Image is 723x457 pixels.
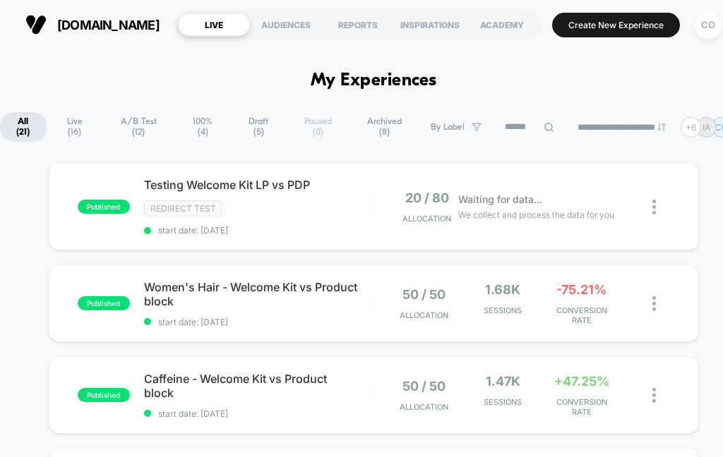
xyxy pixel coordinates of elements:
[232,112,285,142] span: Draft ( 5 )
[144,225,374,236] span: start date: [DATE]
[703,122,710,133] p: IA
[78,200,130,214] span: published
[57,18,160,32] span: [DOMAIN_NAME]
[394,13,466,36] div: INSPIRATIONS
[144,178,374,192] span: Testing Welcome Kit LP vs PDP
[21,13,164,36] button: [DOMAIN_NAME]
[657,123,666,131] img: end
[554,374,609,389] span: +47.25%
[405,190,449,205] span: 20 / 80
[485,282,520,297] span: 1.68k
[458,192,542,207] span: Waiting for data...
[556,282,607,297] span: -75.21%
[402,214,451,224] span: Allocation
[144,317,374,327] span: start date: [DATE]
[467,397,539,407] span: Sessions
[144,200,222,217] span: Redirect Test
[431,122,465,133] span: By Label
[177,112,230,142] span: 100% ( 4 )
[467,305,539,315] span: Sessions
[546,305,617,325] span: CONVERSION RATE
[144,280,374,308] span: Women's Hair - Welcome Kit vs Product block
[144,408,374,419] span: start date: [DATE]
[78,296,130,310] span: published
[652,200,656,214] img: close
[681,117,701,138] div: + 6
[311,71,437,91] h1: My Experiences
[402,379,446,394] span: 50 / 50
[458,208,614,221] span: We collect and process the data for you
[402,287,446,302] span: 50 / 50
[178,13,250,36] div: LIVE
[466,13,538,36] div: ACADEMY
[400,402,448,412] span: Allocation
[695,11,722,39] div: CO
[552,13,680,37] button: Create New Experience
[652,296,656,311] img: close
[49,112,101,142] span: Live ( 16 )
[144,372,374,400] span: Caffeine - Welcome Kit vs Product block
[250,13,322,36] div: AUDIENCES
[486,374,520,389] span: 1.47k
[400,310,448,320] span: Allocation
[322,13,394,36] div: REPORTS
[652,388,656,403] img: close
[546,397,617,417] span: CONVERSION RATE
[78,388,130,402] span: published
[103,112,174,142] span: A/B Test ( 12 )
[350,112,418,142] span: Archived ( 8 )
[25,14,47,35] img: Visually logo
